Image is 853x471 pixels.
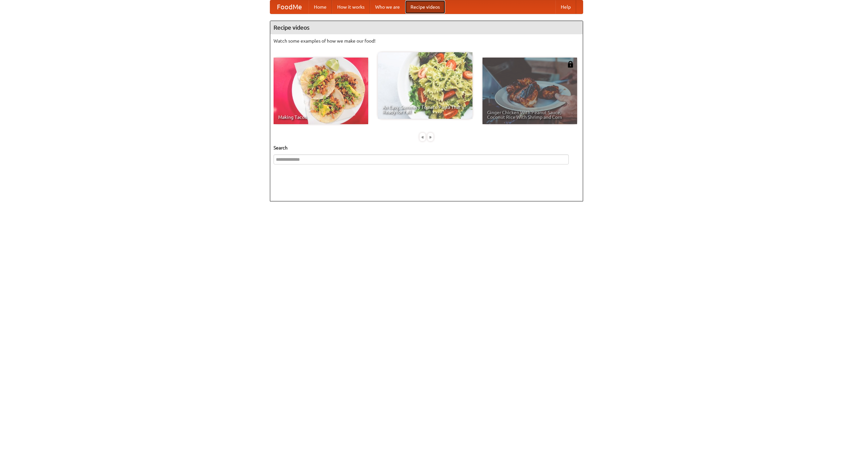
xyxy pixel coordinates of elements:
a: How it works [332,0,370,14]
div: « [420,133,426,141]
a: Recipe videos [405,0,445,14]
h4: Recipe videos [270,21,583,34]
a: An Easy, Summery Tomato Pasta That's Ready for Fall [378,52,472,119]
a: FoodMe [270,0,309,14]
span: Making Tacos [278,115,364,119]
img: 483408.png [567,61,574,68]
span: An Easy, Summery Tomato Pasta That's Ready for Fall [383,105,468,114]
h5: Search [274,144,579,151]
a: Help [555,0,576,14]
div: » [427,133,433,141]
p: Watch some examples of how we make our food! [274,38,579,44]
a: Making Tacos [274,58,368,124]
a: Who we are [370,0,405,14]
a: Home [309,0,332,14]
